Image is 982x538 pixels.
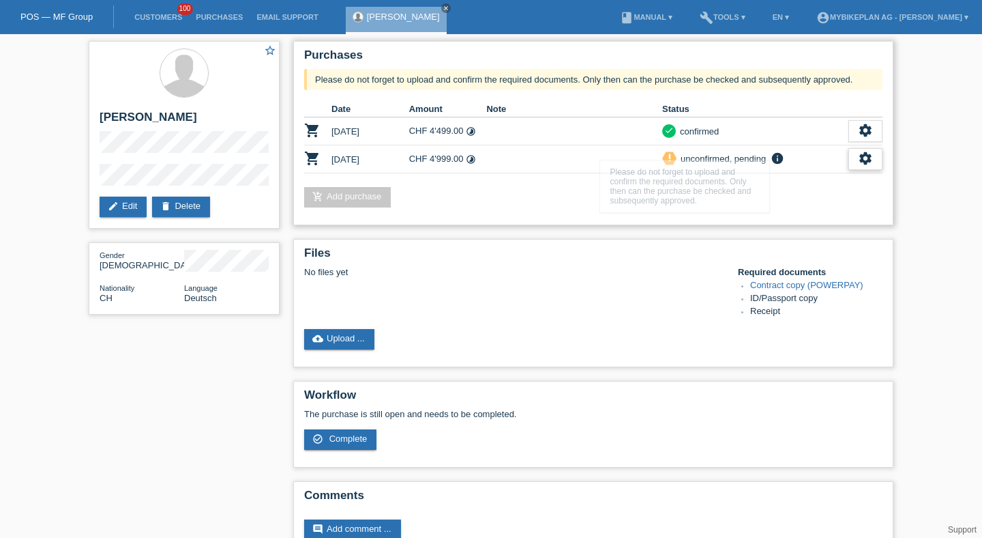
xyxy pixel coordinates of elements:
a: Contract copy (POWERPAY) [750,280,863,290]
a: Customers [128,13,189,21]
a: Purchases [189,13,250,21]
a: close [441,3,451,13]
i: check [664,126,674,135]
td: CHF 4'499.00 [409,117,487,145]
th: Status [662,101,848,117]
div: Please do not forget to upload and confirm the required documents. Only then can the purchase be ... [599,160,770,213]
i: check_circle_outline [312,434,323,444]
th: Amount [409,101,487,117]
div: Please do not forget to upload and confirm the required documents. Only then can the purchase be ... [304,69,882,90]
a: Email Support [250,13,325,21]
h2: Comments [304,489,882,509]
a: account_circleMybikeplan AG - [PERSON_NAME] ▾ [809,13,975,21]
i: comment [312,524,323,535]
i: POSP00028017 [304,150,321,167]
span: Nationality [100,284,134,292]
i: add_shopping_cart [312,191,323,202]
div: No files yet [304,267,721,277]
td: CHF 4'999.00 [409,145,487,173]
i: cloud_upload [312,333,323,344]
i: priority_high [665,153,674,162]
a: add_shopping_cartAdd purchase [304,187,391,208]
div: unconfirmed, pending [676,152,766,166]
i: star_border [264,44,276,57]
i: settings [858,123,873,138]
a: buildTools ▾ [693,13,752,21]
h2: [PERSON_NAME] [100,111,269,131]
i: Instalments (48 instalments) [466,126,476,137]
a: check_circle_outline Complete [304,429,376,450]
div: [DEMOGRAPHIC_DATA] [100,250,184,270]
i: edit [108,201,119,212]
a: EN ▾ [766,13,796,21]
h2: Workflow [304,388,882,409]
i: info [769,152,786,165]
span: Complete [329,434,368,444]
a: editEdit [100,197,147,217]
span: Switzerland [100,293,113,303]
a: Support [948,525,977,535]
i: POSP00023937 [304,122,321,139]
i: delete [160,201,171,212]
i: close [443,5,449,12]
i: account_circle [816,11,830,25]
h2: Purchases [304,48,882,69]
td: [DATE] [331,145,409,173]
a: [PERSON_NAME] [367,12,440,22]
span: Language [184,284,218,292]
td: [DATE] [331,117,409,145]
i: book [620,11,634,25]
h2: Files [304,246,882,267]
i: Instalments (48 instalments) [466,154,476,165]
i: settings [858,151,873,166]
a: deleteDelete [152,197,210,217]
span: Deutsch [184,293,217,303]
p: The purchase is still open and needs to be completed. [304,409,882,419]
th: Date [331,101,409,117]
a: bookManual ▾ [613,13,679,21]
th: Note [486,101,662,117]
i: build [700,11,713,25]
a: POS — MF Group [20,12,93,22]
span: 100 [177,3,194,15]
div: confirmed [676,124,719,139]
h4: Required documents [738,267,882,277]
li: Receipt [750,306,882,319]
span: Gender [100,251,125,259]
a: cloud_uploadUpload ... [304,329,374,350]
li: ID/Passport copy [750,293,882,306]
a: star_border [264,44,276,59]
